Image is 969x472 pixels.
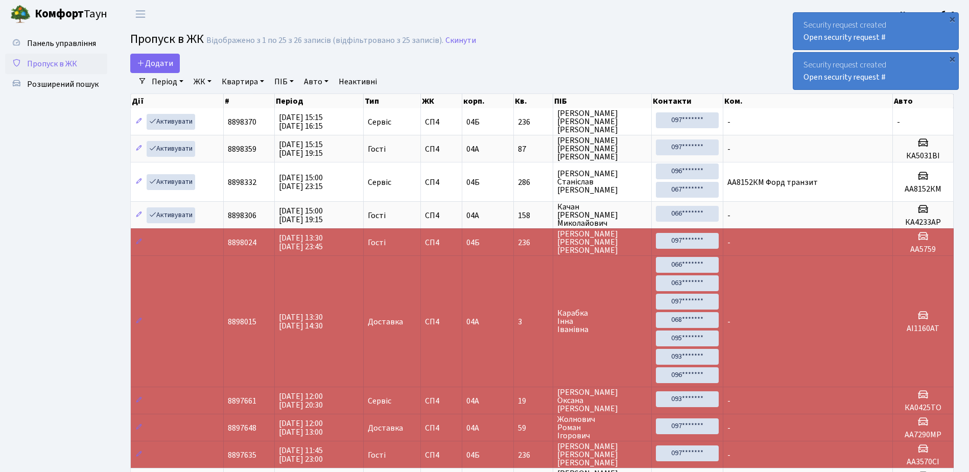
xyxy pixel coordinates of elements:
[897,245,949,254] h5: АА5759
[518,451,549,459] span: 236
[130,54,180,73] a: Додати
[557,230,648,254] span: [PERSON_NAME] [PERSON_NAME] [PERSON_NAME]
[368,178,391,186] span: Сервіс
[425,318,458,326] span: СП4
[368,239,386,247] span: Гості
[897,430,949,440] h5: AA7290MP
[27,58,77,69] span: Пропуск в ЖК
[947,54,957,64] div: ×
[147,174,195,190] a: Активувати
[279,232,323,252] span: [DATE] 13:30 [DATE] 23:45
[425,118,458,126] span: СП4
[557,136,648,161] span: [PERSON_NAME] [PERSON_NAME] [PERSON_NAME]
[368,211,386,220] span: Гості
[462,94,514,108] th: корп.
[228,210,256,221] span: 8898306
[368,118,391,126] span: Сервіс
[727,422,730,434] span: -
[466,144,479,155] span: 04А
[466,177,480,188] span: 04Б
[803,72,886,83] a: Open security request #
[228,237,256,248] span: 8898024
[421,94,462,108] th: ЖК
[514,94,553,108] th: Кв.
[557,309,648,334] span: Карабка Інна Іванівна
[893,94,954,108] th: Авто
[228,177,256,188] span: 8898332
[727,144,730,155] span: -
[900,9,957,20] b: Консьєрж б. 4.
[652,94,723,108] th: Контакти
[228,395,256,407] span: 8897661
[218,73,268,90] a: Квартира
[557,170,648,194] span: [PERSON_NAME] Станіслав [PERSON_NAME]
[270,73,298,90] a: ПІБ
[897,184,949,194] h5: АА8152КМ
[35,6,84,22] b: Комфорт
[27,38,96,49] span: Панель управління
[518,397,549,405] span: 19
[425,397,458,405] span: СП4
[368,318,403,326] span: Доставка
[279,205,323,225] span: [DATE] 15:00 [DATE] 19:15
[897,116,900,128] span: -
[727,177,818,188] span: АА8152КМ Форд транзит
[228,422,256,434] span: 8897648
[793,13,958,50] div: Security request created
[279,312,323,332] span: [DATE] 13:30 [DATE] 14:30
[897,218,949,227] h5: КА4233АР
[147,207,195,223] a: Активувати
[553,94,652,108] th: ПІБ
[727,116,730,128] span: -
[723,94,893,108] th: Ком.
[466,422,479,434] span: 04А
[148,73,187,90] a: Період
[5,74,107,95] a: Розширений пошук
[228,144,256,155] span: 8898359
[5,33,107,54] a: Панель управління
[897,457,949,467] h5: АА3570СІ
[279,112,323,132] span: [DATE] 15:15 [DATE] 16:15
[279,172,323,192] span: [DATE] 15:00 [DATE] 23:15
[228,450,256,461] span: 8897635
[368,451,386,459] span: Гості
[425,239,458,247] span: СП4
[727,237,730,248] span: -
[466,237,480,248] span: 04Б
[897,324,949,334] h5: AI1160AT
[425,178,458,186] span: СП4
[190,73,216,90] a: ЖК
[518,118,549,126] span: 236
[279,391,323,411] span: [DATE] 12:00 [DATE] 20:30
[364,94,421,108] th: Тип
[206,36,443,45] div: Відображено з 1 по 25 з 26 записів (відфільтровано з 25 записів).
[557,109,648,134] span: [PERSON_NAME] [PERSON_NAME] [PERSON_NAME]
[335,73,381,90] a: Неактивні
[466,450,480,461] span: 04Б
[368,145,386,153] span: Гості
[128,6,153,22] button: Переключити навігацію
[137,58,173,69] span: Додати
[224,94,274,108] th: #
[300,73,333,90] a: Авто
[518,239,549,247] span: 236
[27,79,99,90] span: Розширений пошук
[727,450,730,461] span: -
[557,203,648,227] span: Качан [PERSON_NAME] Миколайович
[425,145,458,153] span: СП4
[466,395,479,407] span: 04А
[10,4,31,25] img: logo.png
[147,114,195,130] a: Активувати
[803,32,886,43] a: Open security request #
[131,94,224,108] th: Дії
[279,139,323,159] span: [DATE] 15:15 [DATE] 19:15
[5,54,107,74] a: Пропуск в ЖК
[279,445,323,465] span: [DATE] 11:45 [DATE] 23:00
[518,424,549,432] span: 59
[368,397,391,405] span: Сервіс
[727,316,730,327] span: -
[425,211,458,220] span: СП4
[279,418,323,438] span: [DATE] 12:00 [DATE] 13:00
[557,442,648,467] span: [PERSON_NAME] [PERSON_NAME] [PERSON_NAME]
[518,318,549,326] span: 3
